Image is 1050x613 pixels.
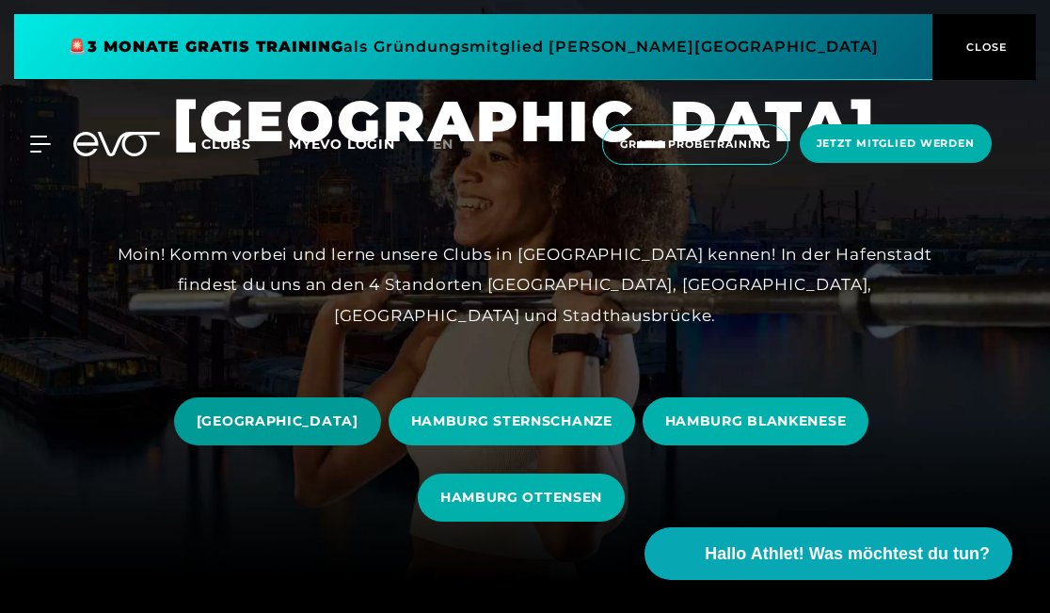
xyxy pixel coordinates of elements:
[440,488,602,508] span: HAMBURG OTTENSEN
[102,239,948,331] div: Moin! Komm vorbei und lerne unsere Clubs in [GEOGRAPHIC_DATA] kennen! In der Hafenstadt findest d...
[433,136,453,153] span: en
[665,411,847,431] span: HAMBURG BLANKENESE
[794,124,997,165] a: Jetzt Mitglied werden
[962,39,1008,56] span: CLOSE
[389,383,643,460] a: HAMBURG STERNSCHANZE
[817,136,975,152] span: Jetzt Mitglied werden
[174,383,389,460] a: [GEOGRAPHIC_DATA]
[201,135,289,153] a: Clubs
[644,527,1012,580] button: Hallo Athlet! Was möchtest du tun?
[201,136,251,153] span: Clubs
[932,14,1036,80] button: CLOSE
[289,136,395,153] a: MYEVO LOGIN
[197,411,358,431] span: [GEOGRAPHIC_DATA]
[433,134,476,155] a: en
[418,460,632,536] a: HAMBURG OTTENSEN
[597,124,794,165] a: Gratis Probetraining
[705,541,990,567] span: Hallo Athlet! Was möchtest du tun?
[620,137,771,153] span: Gratis Probetraining
[411,411,612,431] span: HAMBURG STERNSCHANZE
[643,383,877,460] a: HAMBURG BLANKENESE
